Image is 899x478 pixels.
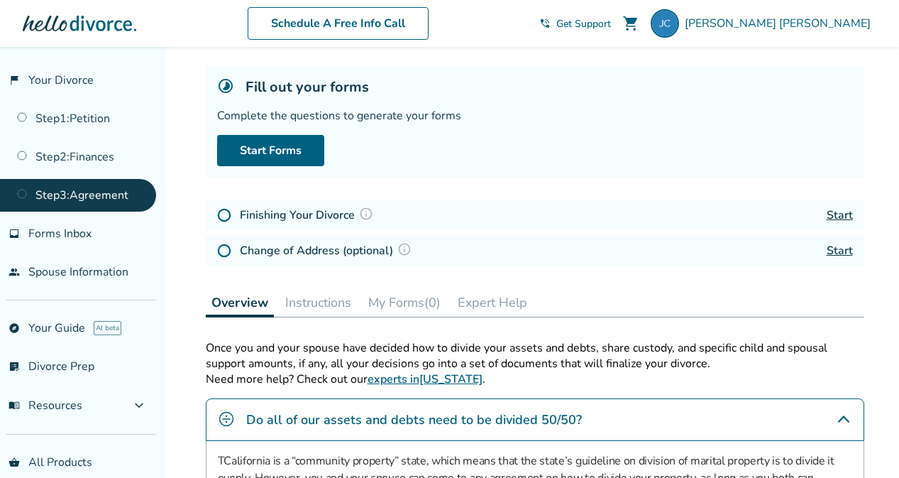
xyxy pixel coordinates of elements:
span: shopping_cart [622,15,639,32]
p: Once you and your spouse have decided how to divide your assets and debts, share custody, and spe... [206,340,864,371]
img: Not Started [217,244,231,258]
img: Do all of our assets and debts need to be divided 50/50? [218,411,235,428]
h5: Fill out your forms [246,77,369,97]
div: Complete the questions to generate your forms [217,108,853,124]
span: inbox [9,228,20,239]
span: expand_more [131,397,148,414]
span: Get Support [556,17,611,31]
span: Forms Inbox [28,226,92,241]
span: list_alt_check [9,361,20,372]
iframe: Chat Widget [828,410,899,478]
h4: Do all of our assets and debts need to be divided 50/50? [246,411,582,429]
span: Resources [9,398,82,413]
a: phone_in_talkGet Support [539,17,611,31]
span: menu_book [9,400,20,411]
span: phone_in_talk [539,18,551,29]
img: Not Started [217,208,231,222]
a: Start Forms [217,135,324,166]
span: flag_2 [9,75,20,86]
p: Need more help? Check out our . [206,371,864,387]
div: Do all of our assets and debts need to be divided 50/50? [206,398,864,441]
button: Expert Help [452,288,533,317]
h4: Finishing Your Divorce [240,206,377,224]
button: Instructions [280,288,357,317]
a: Schedule A Free Info Call [248,7,429,40]
button: My Forms(0) [363,288,446,317]
h4: Change of Address (optional) [240,241,416,260]
img: jchiu222@gmail.com [651,9,679,38]
button: Overview [206,288,274,317]
span: AI beta [94,321,121,335]
a: Start [827,207,853,223]
span: explore [9,322,20,334]
span: people [9,266,20,278]
span: shopping_basket [9,457,20,468]
img: Question Mark [397,242,412,256]
img: Question Mark [359,207,373,221]
a: experts in[US_STATE] [368,371,482,387]
span: [PERSON_NAME] [PERSON_NAME] [685,16,876,31]
a: Start [827,243,853,259]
